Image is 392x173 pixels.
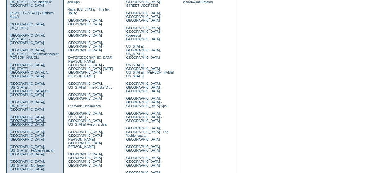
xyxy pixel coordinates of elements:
[68,30,103,37] a: [GEOGRAPHIC_DATA], [GEOGRAPHIC_DATA]
[10,160,45,171] a: [GEOGRAPHIC_DATA], [US_STATE] - Montage [GEOGRAPHIC_DATA]
[68,152,104,167] a: [GEOGRAPHIC_DATA], [GEOGRAPHIC_DATA] - [GEOGRAPHIC_DATA] [GEOGRAPHIC_DATA]
[10,33,45,45] a: [GEOGRAPHIC_DATA], [US_STATE] - [GEOGRAPHIC_DATA]
[10,11,54,19] a: Kaua'i, [US_STATE] - Timbers Kaua'i
[125,26,161,41] a: [GEOGRAPHIC_DATA], [GEOGRAPHIC_DATA] - Rosewood [GEOGRAPHIC_DATA]
[10,100,45,111] a: [GEOGRAPHIC_DATA], [US_STATE] - [GEOGRAPHIC_DATA]
[10,115,46,126] a: [GEOGRAPHIC_DATA], [GEOGRAPHIC_DATA] - [GEOGRAPHIC_DATA]
[125,45,161,59] a: [US_STATE][GEOGRAPHIC_DATA], [US_STATE][GEOGRAPHIC_DATA]
[125,82,161,93] a: [GEOGRAPHIC_DATA], [GEOGRAPHIC_DATA] - [GEOGRAPHIC_DATA]
[10,63,48,78] a: [GEOGRAPHIC_DATA], [US_STATE] - [GEOGRAPHIC_DATA], A [GEOGRAPHIC_DATA]
[125,63,174,78] a: [US_STATE][GEOGRAPHIC_DATA], [US_STATE] - [PERSON_NAME] [US_STATE]
[68,19,103,26] a: [GEOGRAPHIC_DATA], [GEOGRAPHIC_DATA]
[125,111,161,123] a: [GEOGRAPHIC_DATA], [GEOGRAPHIC_DATA] - [GEOGRAPHIC_DATA]
[68,111,107,126] a: [GEOGRAPHIC_DATA], [US_STATE] - [GEOGRAPHIC_DATA] [US_STATE] Resort & Spa
[10,130,46,141] a: [GEOGRAPHIC_DATA], [GEOGRAPHIC_DATA] - [GEOGRAPHIC_DATA]
[125,156,161,167] a: [GEOGRAPHIC_DATA], [GEOGRAPHIC_DATA] - [GEOGRAPHIC_DATA]
[10,48,59,59] a: [GEOGRAPHIC_DATA], [US_STATE] - The Residences of [PERSON_NAME]'a
[68,93,103,100] a: [GEOGRAPHIC_DATA], [GEOGRAPHIC_DATA]
[125,126,168,141] a: [GEOGRAPHIC_DATA], [GEOGRAPHIC_DATA] - The Residences at [GEOGRAPHIC_DATA]
[125,11,161,22] a: [GEOGRAPHIC_DATA], [GEOGRAPHIC_DATA] - [GEOGRAPHIC_DATA]
[68,104,101,108] a: The World Residences
[125,97,166,108] a: [GEOGRAPHIC_DATA], [GEOGRAPHIC_DATA] - [GEOGRAPHIC_DATA]-Spa
[10,82,48,97] a: [GEOGRAPHIC_DATA], [US_STATE] - [GEOGRAPHIC_DATA] at [GEOGRAPHIC_DATA]
[125,145,161,152] a: [GEOGRAPHIC_DATA], [GEOGRAPHIC_DATA]
[10,22,45,30] a: [GEOGRAPHIC_DATA], [US_STATE]
[68,7,110,15] a: Napa, [US_STATE] - The Ink House
[68,41,104,52] a: [GEOGRAPHIC_DATA], [GEOGRAPHIC_DATA] - [GEOGRAPHIC_DATA]
[68,56,113,78] a: [DATE][GEOGRAPHIC_DATA][PERSON_NAME], [GEOGRAPHIC_DATA] - [GEOGRAPHIC_DATA] [DATE][GEOGRAPHIC_DAT...
[68,130,104,149] a: [GEOGRAPHIC_DATA], [GEOGRAPHIC_DATA] - [PERSON_NAME][GEOGRAPHIC_DATA][PERSON_NAME]
[68,82,112,89] a: [GEOGRAPHIC_DATA], [US_STATE] - The Rocks Club
[10,145,53,156] a: [GEOGRAPHIC_DATA], [US_STATE] - Ho'olei Villas at [GEOGRAPHIC_DATA]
